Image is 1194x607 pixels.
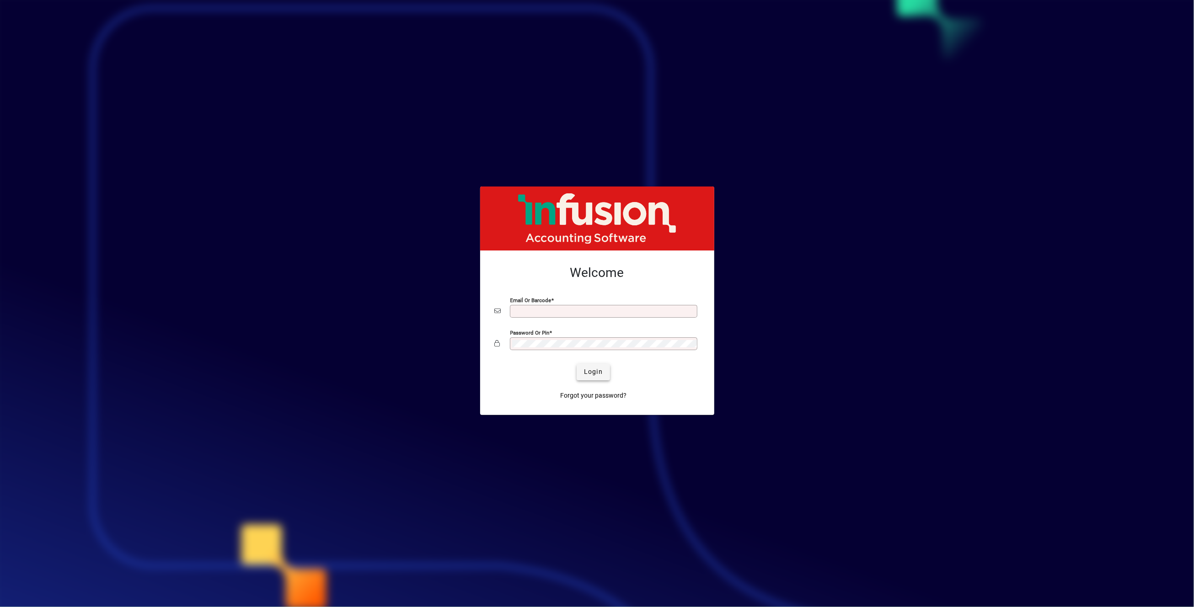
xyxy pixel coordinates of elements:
[560,391,626,400] span: Forgot your password?
[510,297,551,303] mat-label: Email or Barcode
[510,329,550,335] mat-label: Password or Pin
[495,265,700,281] h2: Welcome
[584,367,603,377] span: Login
[577,364,610,380] button: Login
[557,388,630,404] a: Forgot your password?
